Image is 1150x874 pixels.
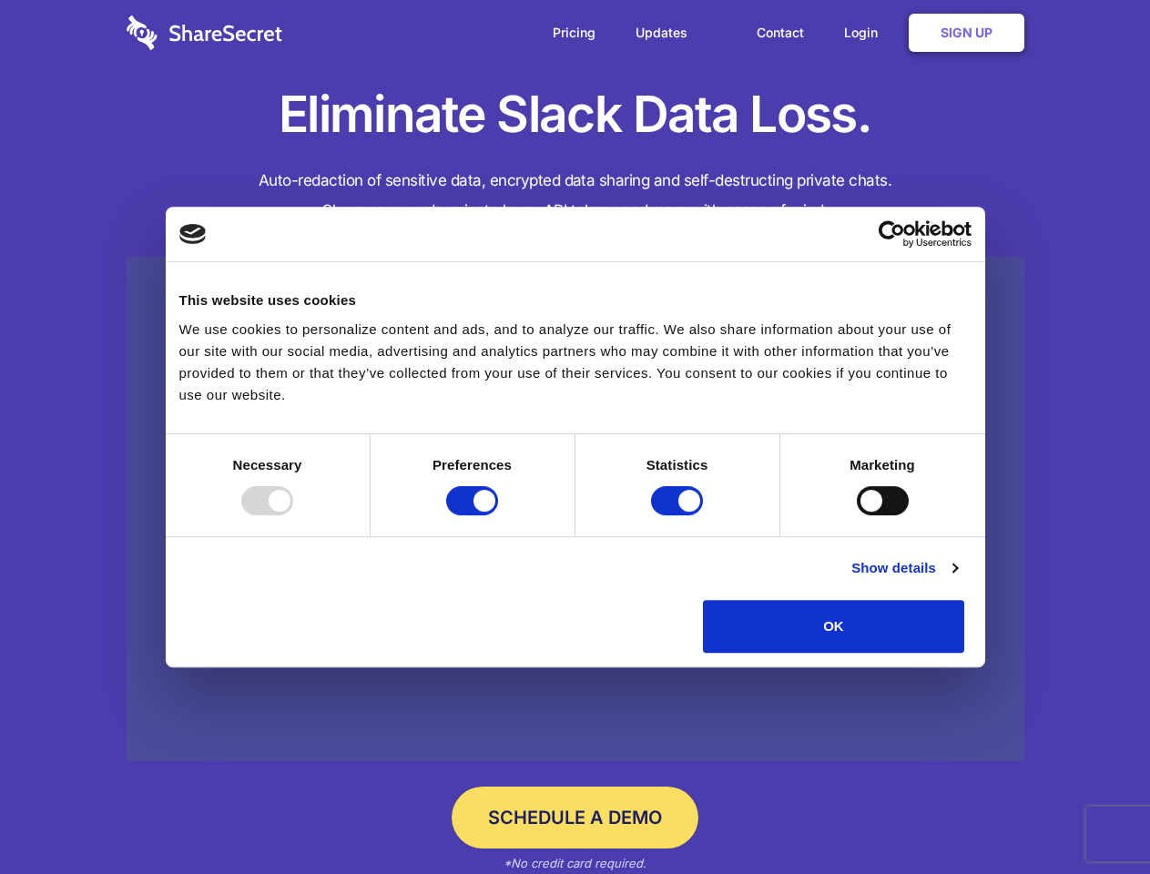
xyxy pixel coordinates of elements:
img: logo-wordmark-white-trans-d4663122ce5f474addd5e946df7df03e33cb6a1c49d2221995e7729f52c070b2.svg [127,15,282,50]
img: logo [179,224,207,244]
strong: Statistics [646,457,708,473]
em: *No credit card required. [504,856,646,870]
a: Pricing [534,5,614,61]
a: Login [826,5,905,61]
a: Sign Up [909,14,1024,52]
h4: Auto-redaction of sensitive data, encrypted data sharing and self-destructing private chats. Shar... [127,166,1024,226]
a: Usercentrics Cookiebot - opens in a new window [812,220,972,248]
a: Contact [738,5,822,61]
a: Schedule a Demo [452,787,698,849]
a: Show details [851,557,957,579]
strong: Necessary [233,457,302,473]
h1: Eliminate Slack Data Loss. [127,82,1024,147]
strong: Marketing [850,457,915,473]
div: We use cookies to personalize content and ads, and to analyze our traffic. We also share informat... [179,319,972,406]
div: This website uses cookies [179,290,972,311]
strong: Preferences [433,457,512,473]
a: Wistia video thumbnail [127,257,1024,762]
button: OK [703,600,964,653]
